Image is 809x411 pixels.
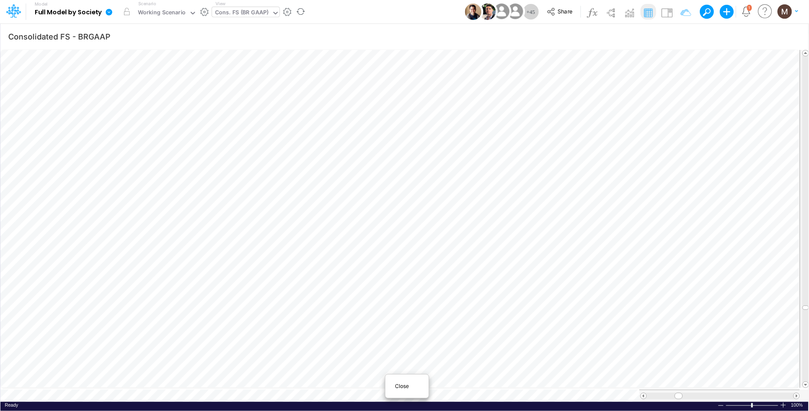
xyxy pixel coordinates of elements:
img: User Image Icon [480,3,496,20]
a: Notifications [741,7,751,16]
img: User Image Icon [506,2,525,21]
span: Share [558,8,573,14]
div: Working Scenario [138,8,186,18]
span: Close [395,382,419,390]
button: Share [542,5,578,19]
b: Full Model by Society [35,9,102,16]
div: 1 unread items [749,6,750,10]
label: Model [35,2,48,7]
label: View [215,0,225,7]
img: User Image Icon [492,2,511,21]
span: + 45 [527,9,535,15]
img: User Image Icon [465,3,481,20]
div: Cons. FS (BR GAAP) [215,8,268,18]
label: Scenario [138,0,156,7]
